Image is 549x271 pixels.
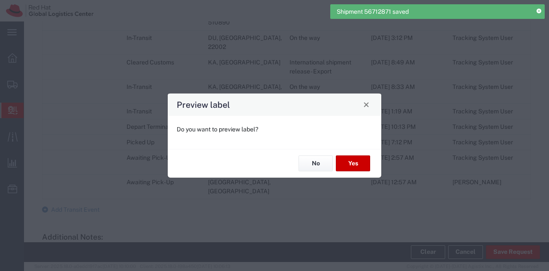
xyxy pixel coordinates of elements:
button: Yes [336,155,370,171]
button: Close [360,98,372,110]
span: Shipment 56712871 saved [337,7,409,16]
p: Do you want to preview label? [177,125,372,134]
h4: Preview label [177,98,230,111]
button: No [299,155,333,171]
